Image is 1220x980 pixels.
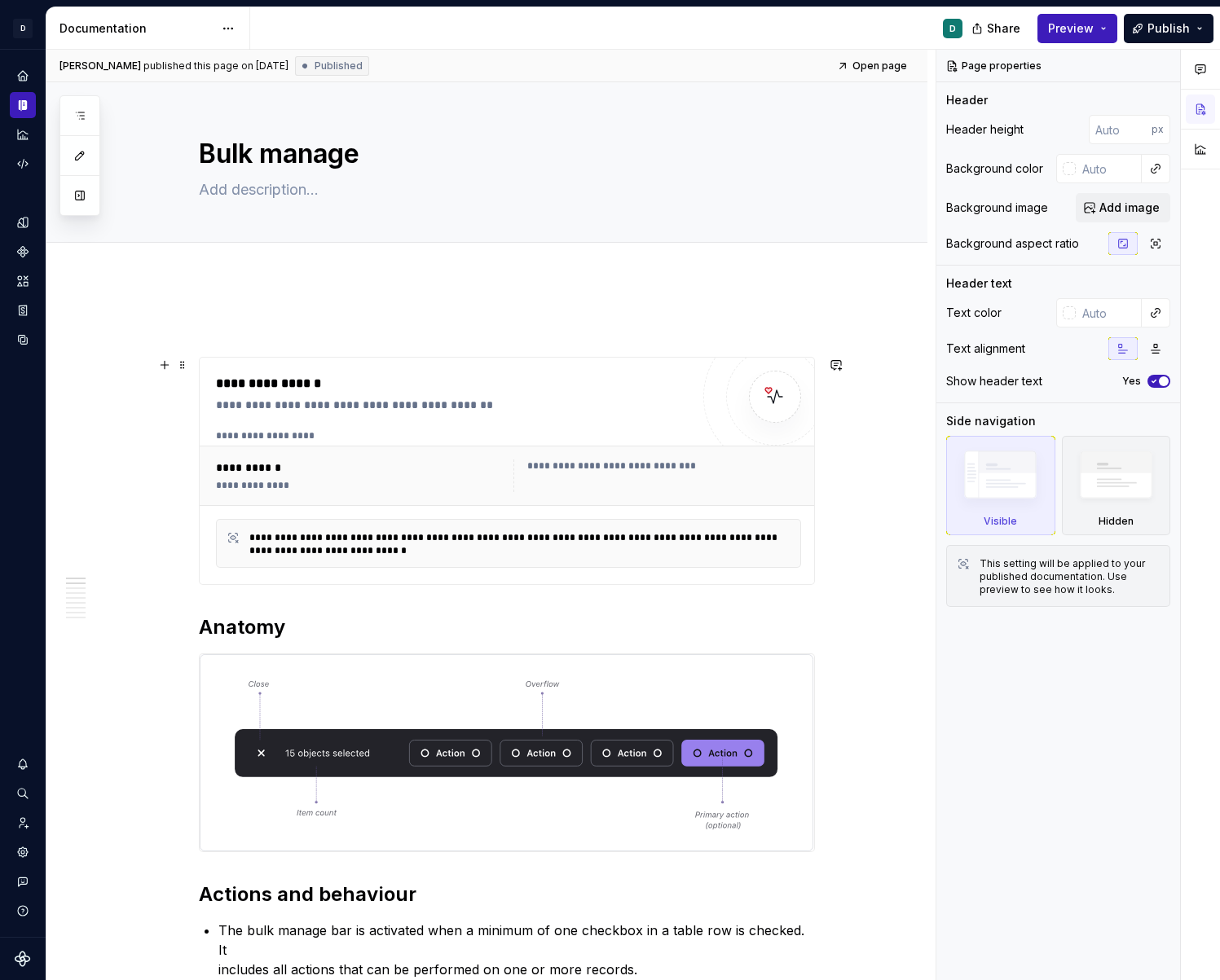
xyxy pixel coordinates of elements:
a: Code automation [10,151,36,177]
p: px [1152,123,1164,136]
span: Share [987,20,1020,37]
a: Assets [10,268,36,294]
span: Preview [1048,20,1094,37]
input: Auto [1076,298,1142,327]
div: Header height [946,121,1024,138]
strong: Anatomy [199,615,285,639]
a: Storybook stories [10,297,36,323]
div: This setting will be applied to your published documentation. Use preview to see how it looks. [980,557,1160,596]
input: Auto [1089,115,1152,144]
button: Notifications [10,751,36,777]
a: Documentation [10,92,36,118]
span: Add image [1099,200,1160,216]
textarea: Bulk manage [196,134,812,174]
p: The bulk manage bar is activated when a minimum of one checkbox in a table row is checked. It inc... [218,921,815,979]
button: Search ⌘K [10,780,36,806]
div: Documentation [59,20,214,37]
label: Yes [1122,375,1141,388]
a: Components [10,239,36,265]
div: published this page on [DATE] [143,59,288,73]
button: Share [963,14,1031,43]
div: Text alignment [946,341,1025,357]
a: Settings [10,839,36,865]
button: Preview [1037,14,1117,43]
a: Open page [832,55,914,77]
div: Hidden [1062,436,1171,535]
a: Design tokens [10,209,36,235]
div: Show header text [946,373,1042,389]
button: Add image [1076,193,1170,222]
a: Data sources [10,327,36,353]
button: Contact support [10,868,36,894]
svg: Supernova Logo [15,951,31,967]
a: Invite team [10,810,36,836]
div: Text color [946,305,1002,321]
input: Auto [1076,154,1142,183]
span: Published [315,59,363,73]
div: Background color [946,160,1043,177]
div: Hidden [1099,515,1134,528]
a: Home [10,63,36,89]
strong: Actions and behaviour [199,882,416,906]
div: Visible [946,436,1055,535]
div: Visible [984,515,1017,528]
div: Header [946,92,988,108]
button: Publish [1124,14,1213,43]
div: Header text [946,275,1012,292]
span: [PERSON_NAME] [59,59,141,73]
span: Open page [852,59,907,73]
div: Side navigation [946,413,1036,429]
img: 31a085af-61c4-4d87-a2a2-1b7936650f5f.svg [200,654,814,851]
span: Publish [1147,20,1190,37]
div: Background aspect ratio [946,235,1079,252]
div: D [949,22,956,35]
div: Background image [946,200,1048,216]
button: D [3,11,42,46]
a: Analytics [10,121,36,147]
div: D [13,19,33,38]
